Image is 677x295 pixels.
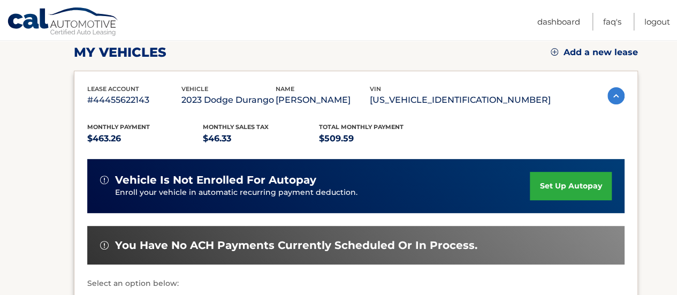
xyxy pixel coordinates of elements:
[181,93,276,108] p: 2023 Dodge Durango
[181,85,208,93] span: vehicle
[551,48,558,56] img: add.svg
[74,44,166,60] h2: my vehicles
[87,123,150,131] span: Monthly Payment
[551,47,638,58] a: Add a new lease
[537,13,580,31] a: Dashboard
[115,239,477,252] span: You have no ACH payments currently scheduled or in process.
[87,277,625,290] p: Select an option below:
[603,13,621,31] a: FAQ's
[87,93,181,108] p: #44455622143
[100,241,109,249] img: alert-white.svg
[644,13,670,31] a: Logout
[319,123,404,131] span: Total Monthly Payment
[115,173,316,187] span: vehicle is not enrolled for autopay
[203,131,319,146] p: $46.33
[276,93,370,108] p: [PERSON_NAME]
[7,7,119,38] a: Cal Automotive
[203,123,269,131] span: Monthly sales Tax
[319,131,435,146] p: $509.59
[115,187,530,199] p: Enroll your vehicle in automatic recurring payment deduction.
[87,85,139,93] span: lease account
[370,93,551,108] p: [US_VEHICLE_IDENTIFICATION_NUMBER]
[370,85,381,93] span: vin
[87,131,203,146] p: $463.26
[100,176,109,184] img: alert-white.svg
[607,87,625,104] img: accordion-active.svg
[530,172,611,200] a: set up autopay
[276,85,294,93] span: name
